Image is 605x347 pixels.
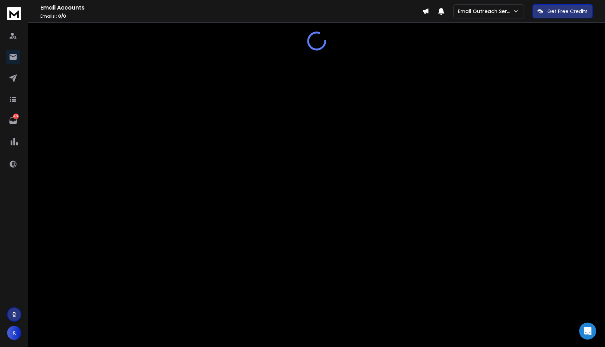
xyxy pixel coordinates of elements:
[458,8,513,15] p: Email Outreach Service
[40,4,422,12] h1: Email Accounts
[7,326,21,340] button: K
[547,8,588,15] p: Get Free Credits
[532,4,593,18] button: Get Free Credits
[58,13,66,19] span: 0 / 0
[40,13,422,19] p: Emails :
[7,7,21,20] img: logo
[579,323,596,340] div: Open Intercom Messenger
[13,114,19,119] p: 374
[6,114,20,128] a: 374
